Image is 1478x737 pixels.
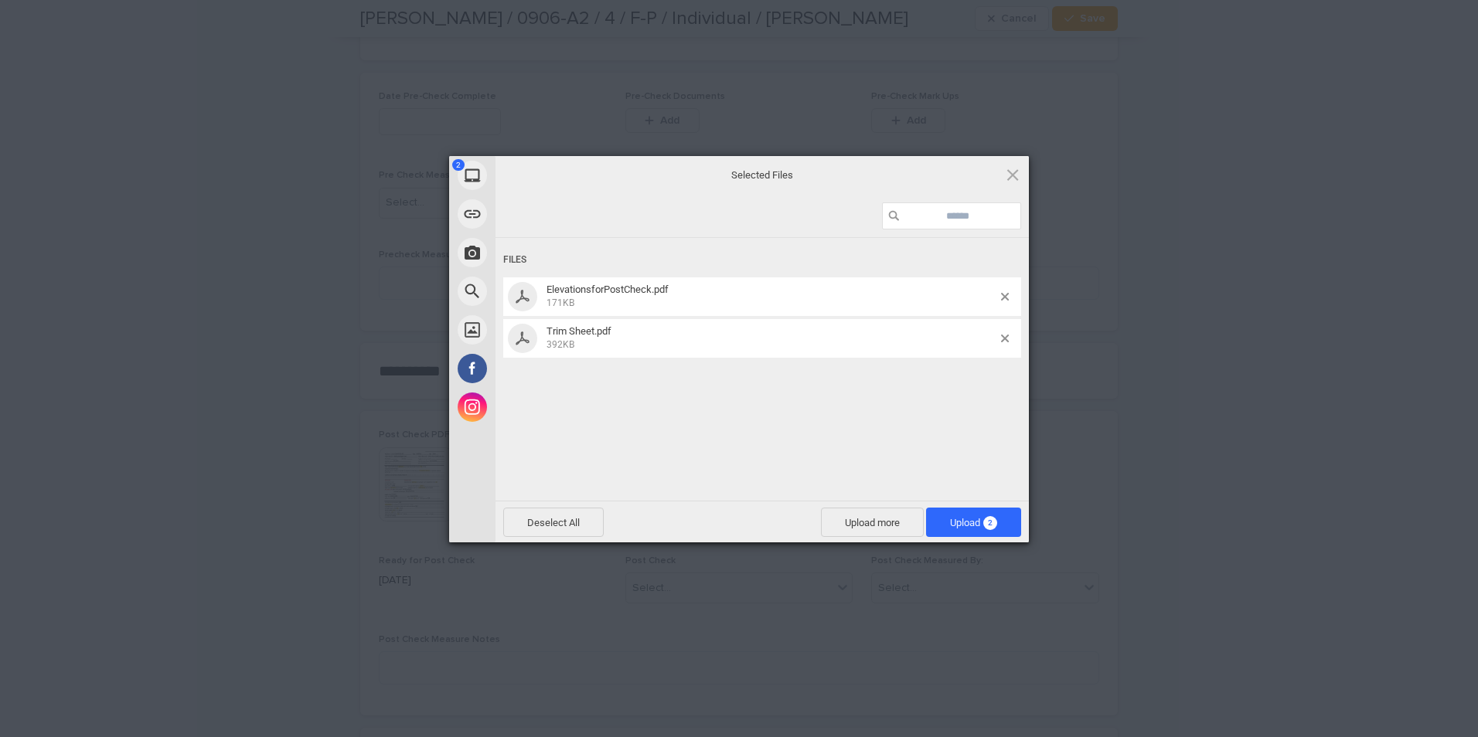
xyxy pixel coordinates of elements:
[449,388,635,426] div: Instagram
[547,339,574,350] span: 392KB
[449,156,635,195] div: My Device
[503,508,604,537] span: Deselect All
[503,246,1021,274] div: Files
[821,508,924,537] span: Upload more
[542,325,1001,351] span: Trim Sheet.pdf
[547,325,611,337] span: Trim Sheet.pdf
[449,349,635,388] div: Facebook
[983,516,997,530] span: 2
[547,297,574,308] span: 171KB
[926,508,1021,537] span: Upload
[449,233,635,272] div: Take Photo
[950,517,997,528] span: Upload
[542,284,1001,309] span: ElevationsforPostCheck.pdf
[608,168,917,182] span: Selected Files
[452,159,465,171] span: 2
[449,195,635,233] div: Link (URL)
[547,284,669,295] span: ElevationsforPostCheck.pdf
[449,311,635,349] div: Unsplash
[1004,166,1021,183] span: Click here or hit ESC to close picker
[449,272,635,311] div: Web Search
